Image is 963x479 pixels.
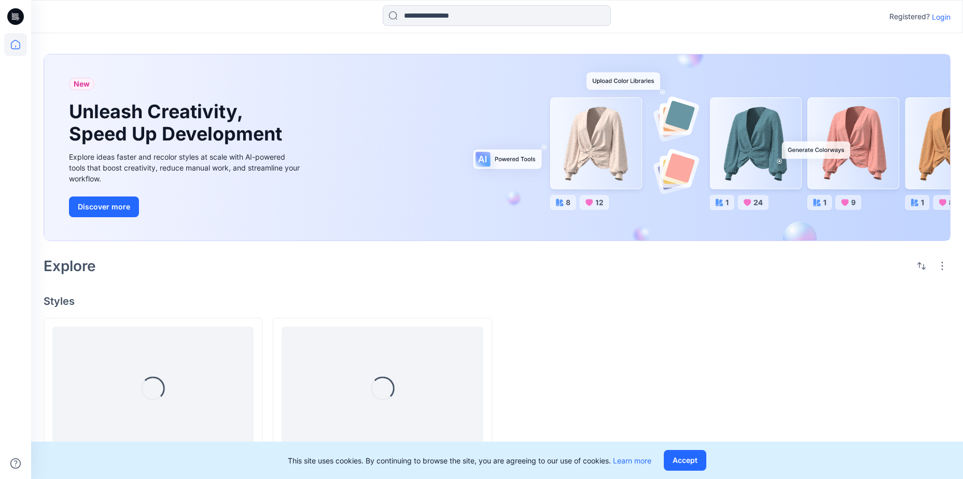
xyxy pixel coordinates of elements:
p: This site uses cookies. By continuing to browse the site, you are agreeing to our use of cookies. [288,455,651,466]
a: Learn more [613,456,651,465]
span: New [74,78,90,90]
h4: Styles [44,295,951,307]
h1: Unleash Creativity, Speed Up Development [69,101,287,145]
p: Login [932,11,951,22]
button: Discover more [69,196,139,217]
button: Accept [664,450,706,471]
h2: Explore [44,258,96,274]
p: Registered? [889,10,930,23]
div: Explore ideas faster and recolor styles at scale with AI-powered tools that boost creativity, red... [69,151,302,184]
a: Discover more [69,196,302,217]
